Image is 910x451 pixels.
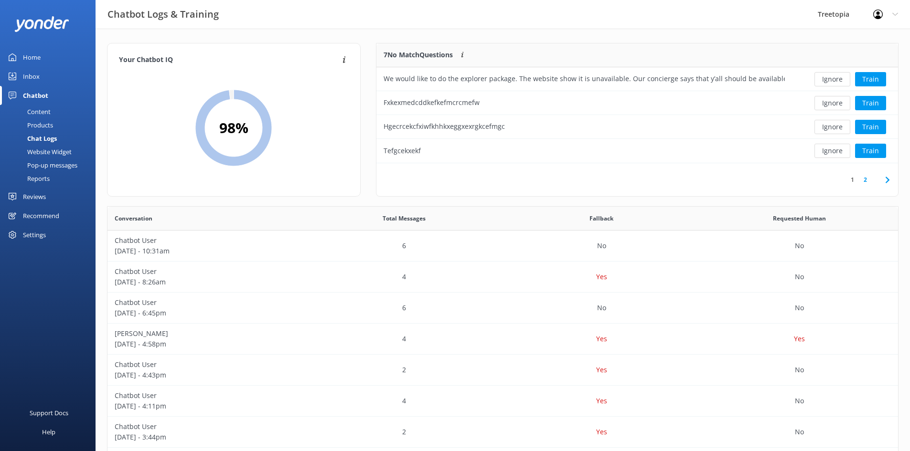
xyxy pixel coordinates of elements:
[402,241,406,251] p: 6
[6,118,53,132] div: Products
[773,214,826,223] span: Requested Human
[6,158,77,172] div: Pop-up messages
[814,72,850,86] button: Ignore
[597,241,606,251] p: No
[402,365,406,375] p: 2
[795,303,804,313] p: No
[384,97,480,108] div: Fxkexmedcddkefkefmcrcmefw
[855,144,886,158] button: Train
[6,172,96,185] a: Reports
[6,132,57,145] div: Chat Logs
[6,105,51,118] div: Content
[402,272,406,282] p: 4
[23,48,41,67] div: Home
[115,235,298,246] p: Chatbot User
[376,139,898,163] div: row
[6,172,50,185] div: Reports
[115,421,298,432] p: Chatbot User
[23,225,46,244] div: Settings
[6,145,96,158] a: Website Widget
[42,422,55,441] div: Help
[119,55,340,65] h4: Your Chatbot IQ
[855,120,886,134] button: Train
[23,206,59,225] div: Recommend
[115,359,298,370] p: Chatbot User
[794,334,805,344] p: Yes
[219,116,248,139] h2: 98 %
[846,175,859,184] a: 1
[795,241,804,251] p: No
[115,266,298,277] p: Chatbot User
[107,231,898,262] div: row
[596,334,607,344] p: Yes
[402,396,406,406] p: 4
[6,145,72,158] div: Website Widget
[814,96,850,110] button: Ignore
[402,334,406,344] p: 4
[596,396,607,406] p: Yes
[107,355,898,386] div: row
[107,293,898,324] div: row
[6,158,96,172] a: Pop-up messages
[596,365,607,375] p: Yes
[376,67,898,91] div: row
[384,121,505,132] div: Hgecrcekcfxiwfkhhkxeggxexrgkcefmgc
[115,328,298,339] p: [PERSON_NAME]
[814,120,850,134] button: Ignore
[596,272,607,282] p: Yes
[115,390,298,401] p: Chatbot User
[795,427,804,437] p: No
[14,16,69,32] img: yonder-white-logo.png
[107,262,898,293] div: row
[23,86,48,105] div: Chatbot
[115,308,298,318] p: [DATE] - 6:45pm
[376,115,898,139] div: row
[23,67,40,86] div: Inbox
[402,303,406,313] p: 6
[855,96,886,110] button: Train
[795,396,804,406] p: No
[589,214,613,223] span: Fallback
[115,246,298,256] p: [DATE] - 10:31am
[6,132,96,145] a: Chat Logs
[383,214,426,223] span: Total Messages
[6,118,96,132] a: Products
[814,144,850,158] button: Ignore
[115,339,298,349] p: [DATE] - 4:58pm
[376,67,898,163] div: grid
[115,432,298,442] p: [DATE] - 3:44pm
[402,427,406,437] p: 2
[115,297,298,308] p: Chatbot User
[384,50,453,60] p: 7 No Match Questions
[107,386,898,417] div: row
[384,73,785,84] div: We would like to do the explorer package. The website show it is unavailable. Our concierge says ...
[859,175,872,184] a: 2
[597,303,606,313] p: No
[107,417,898,448] div: row
[115,370,298,380] p: [DATE] - 4:43pm
[384,146,421,156] div: Tefgcekxekf
[795,365,804,375] p: No
[23,187,46,206] div: Reviews
[107,7,219,22] h3: Chatbot Logs & Training
[795,272,804,282] p: No
[596,427,607,437] p: Yes
[107,324,898,355] div: row
[6,105,96,118] a: Content
[376,91,898,115] div: row
[30,403,68,422] div: Support Docs
[115,401,298,411] p: [DATE] - 4:11pm
[855,72,886,86] button: Train
[115,214,152,223] span: Conversation
[115,277,298,287] p: [DATE] - 8:26am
